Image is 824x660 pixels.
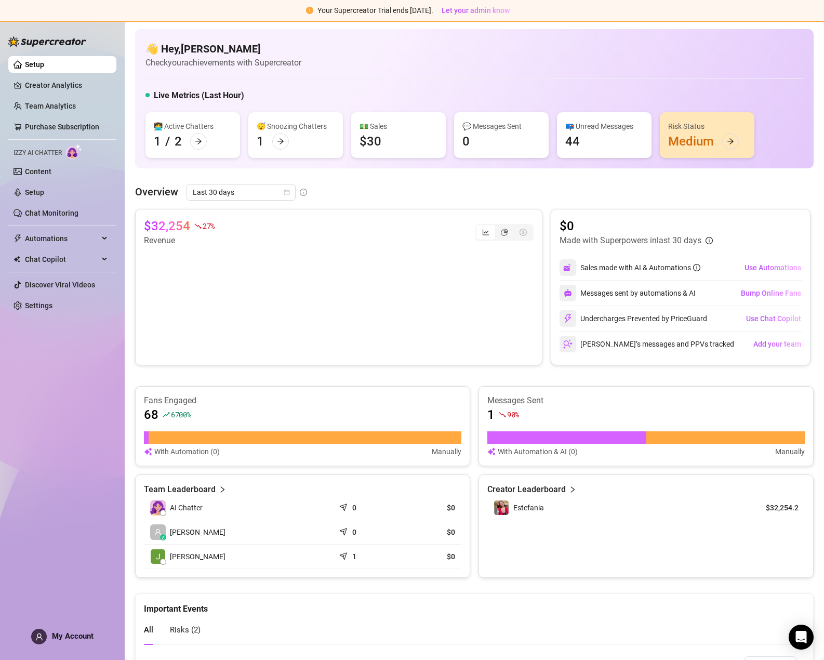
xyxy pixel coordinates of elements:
[170,625,201,635] span: Risks ( 2 )
[25,77,108,94] a: Creator Analytics
[462,133,470,150] div: 0
[154,133,161,150] div: 1
[560,285,696,301] div: Messages sent by automations & AI
[194,222,202,230] span: fall
[144,483,216,496] article: Team Leaderboard
[789,625,814,650] div: Open Intercom Messenger
[25,123,99,131] a: Purchase Subscription
[741,289,801,297] span: Bump Online Fans
[404,527,455,537] article: $0
[352,551,356,562] article: 1
[25,167,51,176] a: Content
[171,410,191,419] span: 6700 %
[487,395,805,406] article: Messages Sent
[144,625,153,635] span: All
[135,184,178,200] article: Overview
[144,234,215,247] article: Revenue
[580,262,700,273] div: Sales made with AI & Automations
[462,121,540,132] div: 💬 Messages Sent
[339,525,350,536] span: send
[14,234,22,243] span: thunderbolt
[487,446,496,457] img: svg%3e
[14,256,20,263] img: Chat Copilot
[284,189,290,195] span: calendar
[151,549,165,564] img: Jessica
[693,264,700,271] span: info-circle
[507,410,519,419] span: 90 %
[25,209,78,217] a: Chat Monitoring
[154,121,232,132] div: 👩‍💻 Active Chatters
[219,483,226,496] span: right
[144,446,152,457] img: svg%3e
[746,314,801,323] span: Use Chat Copilot
[145,42,301,56] h4: 👋 Hey, [PERSON_NAME]
[144,406,158,423] article: 68
[339,550,350,560] span: send
[317,6,433,15] span: Your Supercreator Trial ends [DATE].
[150,500,166,516] img: izzy-ai-chatter-avatar-DDCN_rTZ.svg
[52,631,94,641] span: My Account
[144,395,461,406] article: Fans Engaged
[170,551,225,562] span: [PERSON_NAME]
[560,218,713,234] article: $0
[257,121,335,132] div: 😴 Snoozing Chatters
[175,133,182,150] div: 2
[404,551,455,562] article: $0
[203,221,215,231] span: 27 %
[300,189,307,196] span: info-circle
[560,336,734,352] div: [PERSON_NAME]’s messages and PPVs tracked
[746,310,802,327] button: Use Chat Copilot
[432,446,461,457] article: Manually
[565,121,643,132] div: 📪 Unread Messages
[163,411,170,418] span: rise
[35,633,43,641] span: user
[25,251,99,268] span: Chat Copilot
[352,527,356,537] article: 0
[668,121,746,132] div: Risk Status
[25,281,95,289] a: Discover Viral Videos
[154,89,244,102] h5: Live Metrics (Last Hour)
[360,133,381,150] div: $30
[753,336,802,352] button: Add your team
[563,339,573,349] img: svg%3e
[501,229,508,236] span: pie-chart
[25,301,52,310] a: Settings
[727,138,734,145] span: arrow-right
[145,56,301,69] article: Check your achievements with Supercreator
[404,503,455,513] article: $0
[144,218,190,234] article: $32,254
[170,526,225,538] span: [PERSON_NAME]
[306,7,313,14] span: exclamation-circle
[564,289,572,297] img: svg%3e
[487,483,566,496] article: Creator Leaderboard
[751,503,799,513] article: $32,254.2
[25,60,44,69] a: Setup
[66,144,82,159] img: AI Chatter
[352,503,356,513] article: 0
[277,138,284,145] span: arrow-right
[560,234,701,247] article: Made with Superpowers in last 30 days
[560,310,707,327] div: Undercharges Prevented by PriceGuard
[753,340,801,348] span: Add your team
[25,102,76,110] a: Team Analytics
[339,501,350,511] span: send
[14,148,62,158] span: Izzy AI Chatter
[170,502,203,513] span: AI Chatter
[442,6,510,15] span: Let your admin know
[498,446,578,457] article: With Automation & AI (0)
[706,237,713,244] span: info-circle
[487,406,495,423] article: 1
[740,285,802,301] button: Bump Online Fans
[520,229,527,236] span: dollar-circle
[475,224,534,241] div: segmented control
[144,594,805,615] div: Important Events
[563,263,573,272] img: svg%3e
[25,188,44,196] a: Setup
[25,230,99,247] span: Automations
[160,534,166,540] div: z
[154,529,162,536] span: user
[565,133,580,150] div: 44
[745,263,801,272] span: Use Automations
[744,259,802,276] button: Use Automations
[193,184,289,200] span: Last 30 days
